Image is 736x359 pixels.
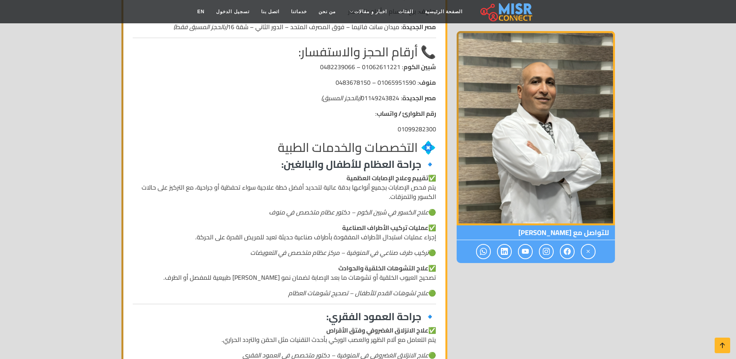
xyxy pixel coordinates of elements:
[269,206,428,218] em: علاج الكسور في شبين الكوم – دكتور عظام متخصص في منوف
[313,4,341,19] a: من نحن
[480,2,532,21] img: main.misr_connect
[133,44,436,59] h2: 📞 أرقام الحجز والاستفسار:
[255,4,285,19] a: اتصل بنا
[133,93,436,103] p: : 01149243824
[133,158,436,170] h3: 🔹 جراحة العظام للأطفال والبالغين:
[133,263,436,282] p: ✅ تصحيح العيوب الخلقية أو تشوهات ما بعد الإصابة لضمان نمو [PERSON_NAME] طبيعية للمفصل أو الطرف.
[402,21,436,33] strong: مصر الجديدة
[133,173,436,201] p: ✅ يتم فحص الإصابات بجميع أنواعها بدقة عالية لتحديد أفضل خطة علاجية سواء تحفظية أو جراحية، مع التر...
[288,287,428,299] em: علاج تشوهات القدم للأطفال – تصحيح تشوهات العظام
[419,77,436,88] strong: منوف
[285,4,313,19] a: خدماتنا
[210,4,255,19] a: تسجيل الدخول
[133,62,436,71] p: : 01062611221 – 0482239066
[173,21,227,33] em: (بالحجز المسبق فقط)
[133,22,436,31] p: : ميدان سانت فاتيما – فوق المصرف المتحد – الدور الثاني – شقة 16
[393,4,419,19] a: الفئات
[133,310,436,322] h3: 🔹 جراحة العمود الفقري:
[457,31,615,225] img: الدكتور محمود هدهود
[402,92,436,104] strong: مصر الجديدة
[133,78,436,87] p: : 01065951590 – 0483678150
[133,207,436,217] p: 🟢
[133,326,436,344] p: ✅ يتم التعامل مع آلام الظهر والعصب الوركي بأحدث التقنيات مثل الحقن والتردد الحراري.
[321,92,361,104] em: (بالحجز المسبق)
[338,262,428,274] strong: علاج التشوهات الخلقية والحوادث
[377,108,436,119] strong: رقم الطوارئ / واتساب
[419,4,468,19] a: الصفحة الرئيسية
[133,124,436,134] p: 01099282300
[404,61,436,73] strong: شبين الكوم
[133,288,436,298] p: 🟢
[342,222,428,234] strong: عمليات تركيب الأطراف الصناعية
[326,324,428,336] strong: علاج الانزلاق الغضروفي وفتق الأقراص
[457,225,615,240] span: للتواصل مع [PERSON_NAME]
[354,8,387,15] span: اخبار و مقالات
[346,172,428,184] strong: تقييم وعلاج الإصابات العظمية
[250,247,428,258] em: تركيب طرف صناعي في المنوفية – مركز عظام متخصص في التعويضات
[133,109,436,118] p: :
[133,140,436,155] h2: 💠 التخصصات والخدمات الطبية
[341,4,393,19] a: اخبار و مقالات
[133,223,436,242] p: ✅ إجراء عمليات استبدال الأطراف المفقودة بأطراف صناعية حديثة تعيد للمريض القدرة على الحركة.
[133,248,436,257] p: 🟢
[192,4,211,19] a: EN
